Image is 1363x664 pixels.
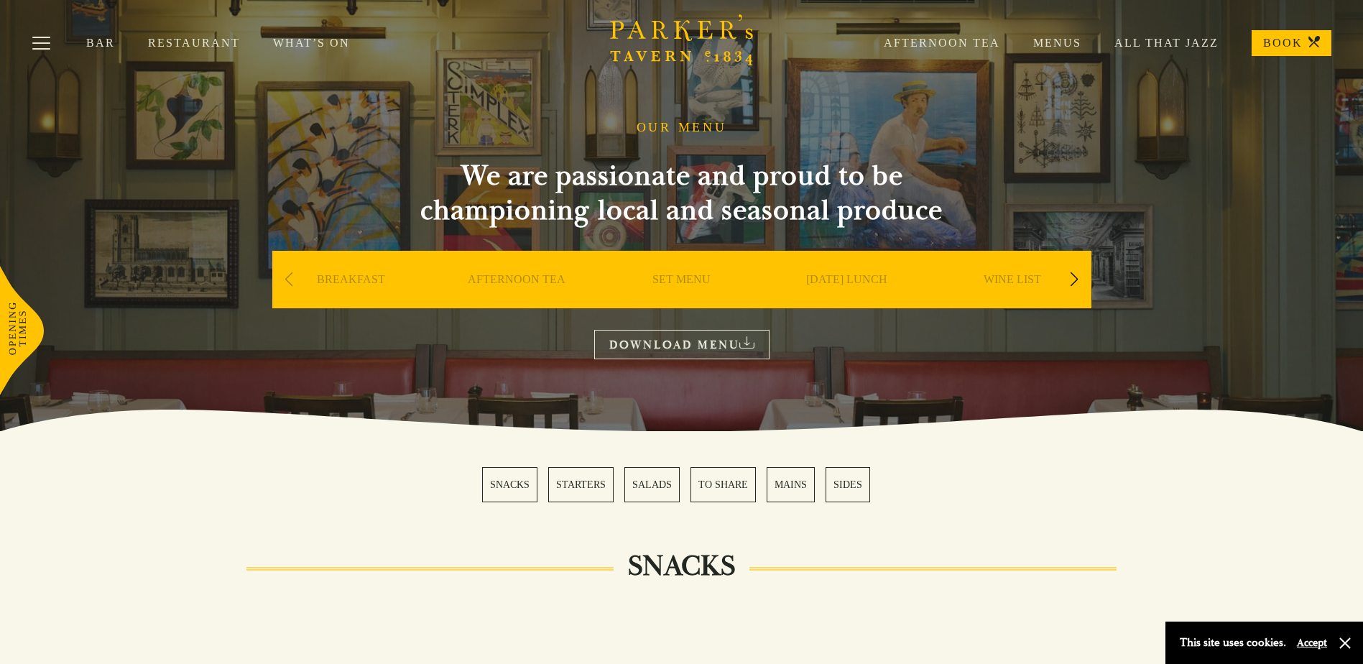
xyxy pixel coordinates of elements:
a: 6 / 6 [826,467,870,502]
a: SET MENU [652,272,711,330]
a: DOWNLOAD MENU [594,330,770,359]
p: This site uses cookies. [1180,632,1286,653]
h2: SNACKS [614,549,749,584]
div: 4 / 9 [768,251,926,351]
h1: OUR MENU [637,120,727,136]
a: 1 / 6 [482,467,537,502]
a: 5 / 6 [767,467,815,502]
button: Accept [1297,636,1327,650]
div: 2 / 9 [438,251,596,351]
div: 1 / 9 [272,251,430,351]
a: 4 / 6 [690,467,756,502]
a: BREAKFAST [317,272,385,330]
h2: We are passionate and proud to be championing local and seasonal produce [394,159,969,228]
a: 2 / 6 [548,467,614,502]
a: 3 / 6 [624,467,680,502]
a: WINE LIST [984,272,1041,330]
a: AFTERNOON TEA [468,272,565,330]
button: Close and accept [1338,636,1352,650]
div: 5 / 9 [933,251,1091,351]
a: [DATE] LUNCH [806,272,887,330]
div: 3 / 9 [603,251,761,351]
div: Previous slide [279,264,299,295]
div: Next slide [1065,264,1084,295]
